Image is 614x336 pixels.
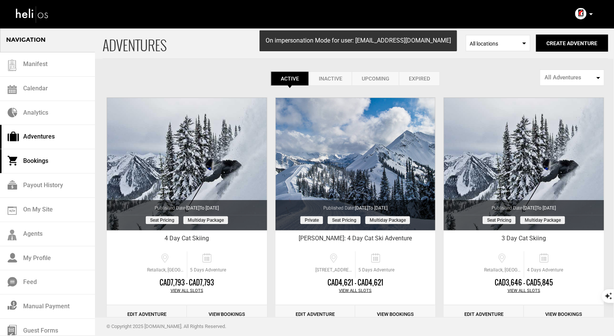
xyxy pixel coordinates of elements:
a: Active [271,71,309,86]
a: Edit Adventure [107,305,187,324]
a: View Bookings [524,305,604,324]
div: [PERSON_NAME]: 4 Day Cat Ski Adventure [275,234,436,246]
a: Inactive [309,71,352,86]
span: [STREET_ADDRESS] [313,267,355,273]
div: On impersonation Mode for user: [EMAIL_ADDRESS][DOMAIN_NAME] [260,30,457,51]
span: to [DATE] [537,205,556,211]
span: Multiday package [184,216,228,224]
div: CAD3,646 - CAD5,845 [444,278,604,288]
div: 3 Day Cat Skiing [444,234,604,246]
img: agents-icon.svg [8,230,17,241]
button: Create Adventure [536,35,608,52]
div: View All Slots [107,288,267,294]
span: Seat Pricing [146,216,179,224]
a: Upcoming [352,71,399,86]
button: All Adventures [540,69,605,86]
img: guest-list.svg [6,60,18,71]
span: to [DATE] [199,205,219,211]
a: Edit Adventure [275,305,356,324]
div: CAD7,793 - CAD7,793 [107,278,267,288]
span: Select box activate [466,35,530,51]
span: 4 Days Adventure [524,267,566,273]
span: Retallack, [GEOGRAPHIC_DATA] V0G 1S0, [GEOGRAPHIC_DATA] [482,267,524,273]
span: to [DATE] [368,205,388,211]
span: All locations [470,40,526,47]
span: Seat Pricing [483,216,516,224]
span: Multiday package [521,216,565,224]
span: [DATE] [524,205,556,211]
img: ef23dc4a46530461e2a918fa65ea7af0.png [575,8,587,19]
div: 4 Day Cat Skiing [107,234,267,246]
a: Edit Adventure [444,305,524,324]
span: 5 Days Adventure [356,267,397,273]
img: calendar.svg [8,85,17,94]
span: Multiday package [366,216,410,224]
div: View All Slots [275,288,436,294]
span: Retallack, [GEOGRAPHIC_DATA] V0G 1S0, [GEOGRAPHIC_DATA] [145,267,187,273]
span: 5 Days Adventure [187,267,229,273]
span: [DATE] [355,205,388,211]
div: Published Date: [107,200,267,211]
span: Seat Pricing [328,216,361,224]
span: ADVENTURES [103,28,466,58]
div: CAD4,621 - CAD4,621 [275,278,436,288]
div: Published Date: [275,200,436,211]
div: View All Slots [444,288,604,294]
img: on_my_site.svg [8,207,17,215]
a: View Bookings [187,305,267,324]
a: Expired [399,71,440,86]
span: All Adventures [545,74,595,82]
div: Published Date: [444,200,604,211]
span: [DATE] [186,205,219,211]
a: View Bookings [355,305,435,324]
img: heli-logo [15,4,49,24]
span: Private [301,216,323,224]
